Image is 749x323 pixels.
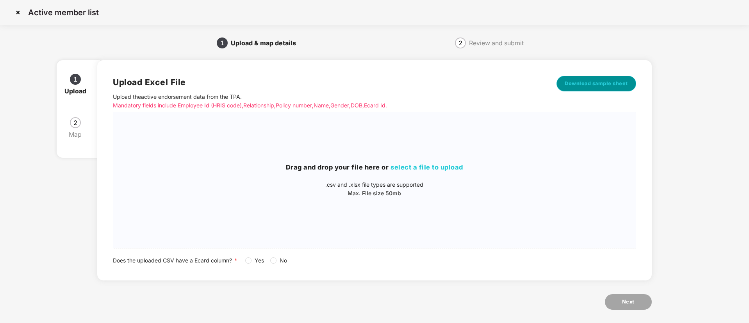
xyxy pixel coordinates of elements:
span: 2 [458,40,462,46]
span: Drag and drop your file here orselect a file to upload.csv and .xlsx file types are supportedMax.... [113,112,635,248]
span: 1 [220,40,224,46]
span: Download sample sheet [565,80,628,87]
button: Download sample sheet [556,76,636,91]
span: select a file to upload [391,163,463,171]
span: Yes [251,256,267,265]
p: Upload the active endorsement data from the TPA . [113,93,527,110]
span: 1 [73,76,77,82]
div: Upload & map details [231,37,302,49]
p: Max. File size 50mb [113,189,635,198]
span: No [276,256,290,265]
div: Upload [64,85,93,97]
div: Review and submit [469,37,524,49]
p: Active member list [28,8,99,17]
p: Mandatory fields include Employee Id (HRIS code), Relationship, Policy number, Name, Gender, DOB,... [113,101,527,110]
div: Map [69,128,88,141]
img: svg+xml;base64,PHN2ZyBpZD0iQ3Jvc3MtMzJ4MzIiIHhtbG5zPSJodHRwOi8vd3d3LnczLm9yZy8yMDAwL3N2ZyIgd2lkdG... [12,6,24,19]
h3: Drag and drop your file here or [113,162,635,173]
p: .csv and .xlsx file types are supported [113,180,635,189]
div: Does the uploaded CSV have a Ecard column? [113,256,636,265]
span: 2 [73,120,77,126]
h2: Upload Excel File [113,76,527,89]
